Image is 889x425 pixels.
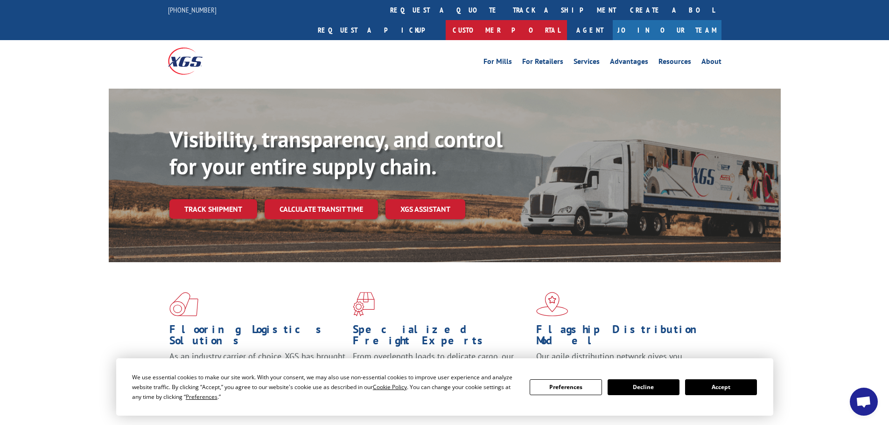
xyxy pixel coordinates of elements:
[530,379,602,395] button: Preferences
[353,324,529,351] h1: Specialized Freight Experts
[483,58,512,68] a: For Mills
[265,199,378,219] a: Calculate transit time
[610,58,648,68] a: Advantages
[132,372,518,402] div: We use essential cookies to make our site work. With your consent, we may also use non-essential ...
[169,351,345,384] span: As an industry carrier of choice, XGS has brought innovation and dedication to flooring logistics...
[701,58,721,68] a: About
[446,20,567,40] a: Customer Portal
[186,393,217,401] span: Preferences
[574,58,600,68] a: Services
[608,379,679,395] button: Decline
[353,292,375,316] img: xgs-icon-focused-on-flooring-red
[169,125,503,181] b: Visibility, transparency, and control for your entire supply chain.
[311,20,446,40] a: Request a pickup
[536,324,713,351] h1: Flagship Distribution Model
[169,292,198,316] img: xgs-icon-total-supply-chain-intelligence-red
[850,388,878,416] div: Open chat
[658,58,691,68] a: Resources
[613,20,721,40] a: Join Our Team
[536,351,708,373] span: Our agile distribution network gives you nationwide inventory management on demand.
[522,58,563,68] a: For Retailers
[116,358,773,416] div: Cookie Consent Prompt
[373,383,407,391] span: Cookie Policy
[385,199,465,219] a: XGS ASSISTANT
[536,292,568,316] img: xgs-icon-flagship-distribution-model-red
[353,351,529,392] p: From overlength loads to delicate cargo, our experienced staff knows the best way to move your fr...
[169,199,257,219] a: Track shipment
[169,324,346,351] h1: Flooring Logistics Solutions
[685,379,757,395] button: Accept
[567,20,613,40] a: Agent
[168,5,217,14] a: [PHONE_NUMBER]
